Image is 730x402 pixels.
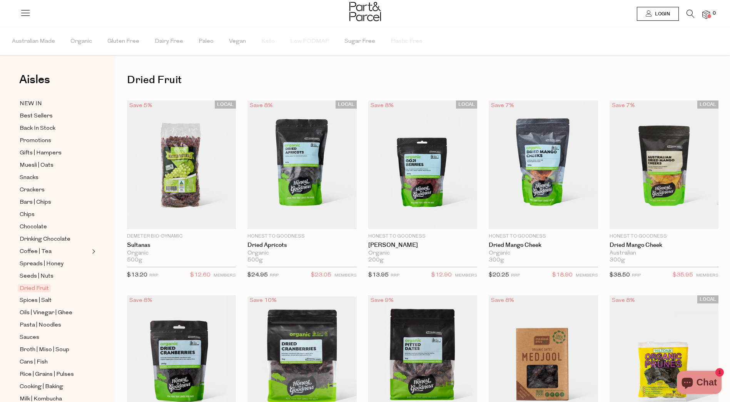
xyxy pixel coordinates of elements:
button: Expand/Collapse Coffee | Tea [90,247,95,256]
div: Save 9% [368,295,396,306]
a: Drinking Chocolate [20,234,90,244]
span: Back In Stock [20,124,55,133]
small: MEMBERS [576,273,598,278]
div: Australian [610,250,718,257]
img: Dried Mango Cheek [610,100,718,229]
a: Sultanas [127,242,236,249]
a: Chocolate [20,222,90,232]
a: Back In Stock [20,124,90,133]
span: Bars | Chips [20,198,51,207]
div: Save 8% [247,100,275,111]
span: Promotions [20,136,51,146]
a: Spreads | Honey [20,259,90,269]
span: Muesli | Oats [20,161,53,170]
small: MEMBERS [455,273,477,278]
a: Dried Apricots [247,242,356,249]
div: Save 7% [489,100,516,111]
span: Sugar Free [344,28,375,55]
span: 200g [368,257,384,264]
div: Organic [489,250,598,257]
a: Dried Fruit [20,284,90,293]
div: Save 10% [247,295,279,306]
span: Broth | Miso | Soup [20,345,69,355]
span: Plastic Free [391,28,423,55]
a: Oils | Vinegar | Ghee [20,308,90,318]
span: Oils | Vinegar | Ghee [20,308,72,318]
a: Aisles [19,74,50,93]
span: $18.90 [552,270,573,280]
span: $20.25 [489,272,509,278]
span: Spreads | Honey [20,260,63,269]
a: Cooking | Baking [20,382,90,392]
div: Save 5% [127,100,155,111]
span: $13.20 [127,272,147,278]
inbox-online-store-chat: Shopify online store chat [675,371,724,396]
small: RRP [149,273,158,278]
a: 0 [702,10,710,18]
span: Crackers [20,186,45,195]
img: Dried Mango Cheek [489,100,598,229]
span: Organic [70,28,92,55]
img: Goji Berries [368,100,477,229]
span: Pasta | Noodles [20,321,61,330]
span: $38.50 [610,272,630,278]
span: $12.90 [431,270,452,280]
span: Login [653,11,670,17]
span: Snacks [20,173,38,183]
div: Save 8% [368,100,396,111]
a: Spices | Salt [20,296,90,305]
a: Seeds | Nuts [20,271,90,281]
span: $23.05 [311,270,331,280]
span: Rice | Grains | Pulses [20,370,74,379]
span: 0 [711,10,718,17]
a: Bars | Chips [20,198,90,207]
span: $13.95 [368,272,389,278]
div: Organic [247,250,356,257]
p: Demeter Bio-Dynamic [127,233,236,240]
span: 500g [247,257,263,264]
span: Chips [20,210,35,219]
span: Coffee | Tea [20,247,52,256]
p: Honest to Goodness [368,233,477,240]
a: Muesli | Oats [20,161,90,170]
a: Dried Mango Cheek [489,242,598,249]
a: Promotions [20,136,90,146]
span: Keto [261,28,275,55]
span: Vegan [229,28,246,55]
small: RRP [632,273,641,278]
span: $12.60 [190,270,210,280]
div: Save 8% [610,295,637,306]
a: Sauces [20,333,90,342]
div: Save 8% [127,295,155,306]
span: Dried Fruit [18,284,51,292]
span: 300g [610,257,625,264]
span: Best Sellers [20,112,53,121]
span: $35.95 [673,270,693,280]
span: Low FODMAP [290,28,329,55]
a: [PERSON_NAME] [368,242,477,249]
small: MEMBERS [214,273,236,278]
p: Honest to Goodness [610,233,718,240]
span: LOCAL [697,100,718,109]
a: Best Sellers [20,111,90,121]
span: Sauces [20,333,39,342]
small: MEMBERS [334,273,357,278]
span: NEW IN [20,99,42,109]
a: Chips [20,210,90,219]
small: RRP [511,273,520,278]
span: Aisles [19,71,50,88]
span: Spices | Salt [20,296,52,305]
span: 500g [127,257,142,264]
span: Chocolate [20,223,47,232]
img: Dried Apricots [247,100,356,229]
span: LOCAL [697,295,718,303]
span: Cooking | Baking [20,382,63,392]
span: $24.95 [247,272,268,278]
small: RRP [270,273,279,278]
img: Part&Parcel [349,2,381,21]
div: Save 7% [610,100,637,111]
a: Pasta | Noodles [20,320,90,330]
div: Save 8% [489,295,516,306]
a: Crackers [20,185,90,195]
span: Seeds | Nuts [20,272,53,281]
